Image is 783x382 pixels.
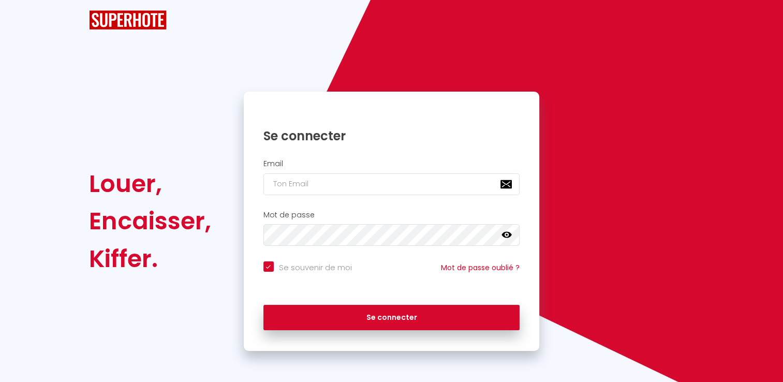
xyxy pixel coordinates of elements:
[263,128,520,144] h1: Se connecter
[89,10,167,30] img: SuperHote logo
[89,240,211,277] div: Kiffer.
[8,4,39,35] button: Ouvrir le widget de chat LiveChat
[263,305,520,331] button: Se connecter
[441,262,520,273] a: Mot de passe oublié ?
[89,202,211,240] div: Encaisser,
[263,159,520,168] h2: Email
[89,165,211,202] div: Louer,
[263,211,520,219] h2: Mot de passe
[263,173,520,195] input: Ton Email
